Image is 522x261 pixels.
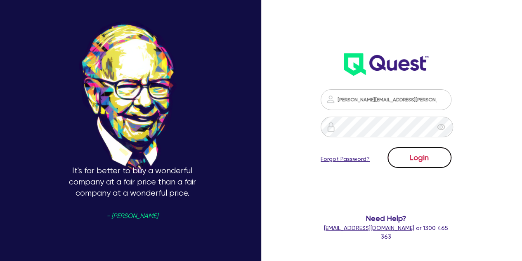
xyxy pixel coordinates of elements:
img: wH2k97JdezQIQAAAABJRU5ErkJggg== [344,53,428,76]
span: - [PERSON_NAME] [106,213,158,219]
img: icon-password [326,122,336,132]
img: icon-password [326,94,335,104]
span: eye [437,123,445,131]
input: Email address [321,89,451,110]
button: Login [387,147,451,168]
a: Forgot Password? [321,155,370,163]
span: Need Help? [321,213,451,224]
span: or 1300 465 363 [324,225,448,240]
a: [EMAIL_ADDRESS][DOMAIN_NAME] [324,225,414,231]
